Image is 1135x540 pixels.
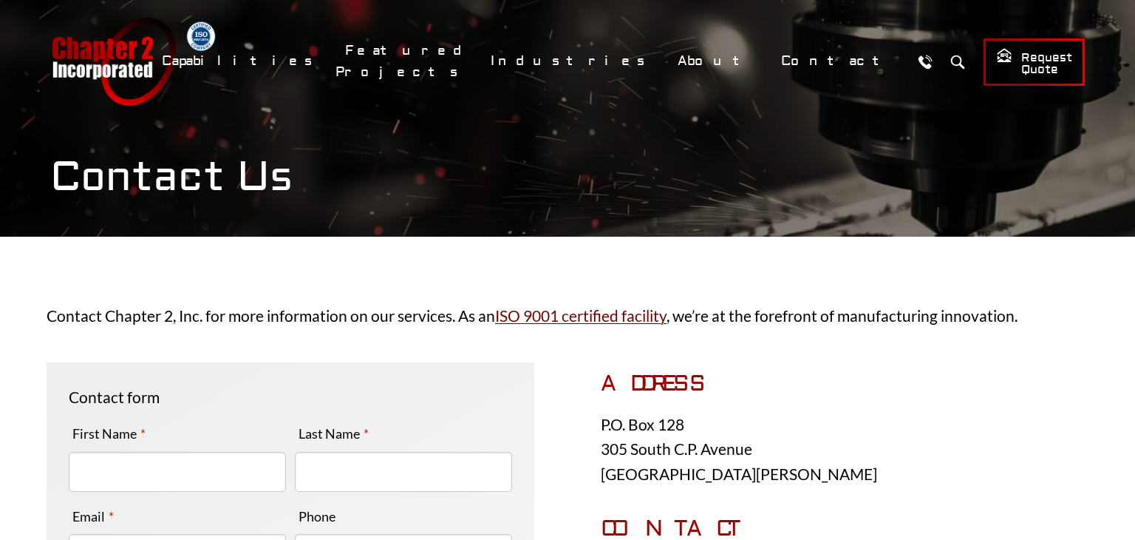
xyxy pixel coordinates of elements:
a: Chapter 2 Incorporated [50,18,176,106]
p: Contact form [69,385,512,410]
a: Request Quote [984,38,1085,86]
a: Featured Projects [335,35,474,88]
p: Contact Chapter 2, Inc. for more information on our services. As an , we’re at the forefront of m... [47,303,1088,328]
label: Email [69,504,117,528]
label: Last Name [295,422,372,445]
label: Phone [295,504,339,528]
h1: Contact Us [50,152,1085,202]
a: Call Us [911,48,938,75]
p: P.O. Box 128 305 South C.P. Avenue [GEOGRAPHIC_DATA][PERSON_NAME] [601,412,1088,487]
a: Capabilities [152,45,328,77]
span: Request Quote [996,47,1072,78]
label: First Name [69,422,149,445]
a: ISO 9001 certified facility [495,306,667,325]
a: Contact [771,45,904,77]
button: Search [944,48,971,75]
h3: ADDRESS [601,371,1088,397]
a: Industries [481,45,661,77]
a: About [668,45,764,77]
